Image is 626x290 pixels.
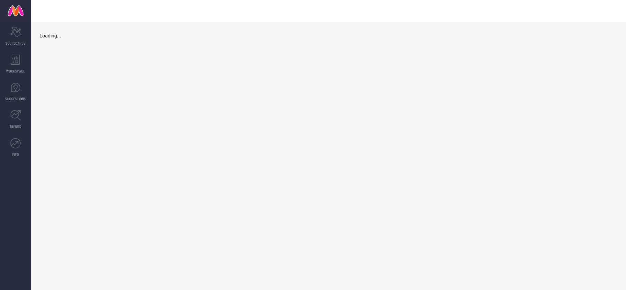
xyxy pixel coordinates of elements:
[6,41,26,46] span: SCORECARDS
[12,152,19,157] span: FWD
[40,33,61,38] span: Loading...
[6,68,25,74] span: WORKSPACE
[10,124,21,129] span: TRENDS
[5,96,26,101] span: SUGGESTIONS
